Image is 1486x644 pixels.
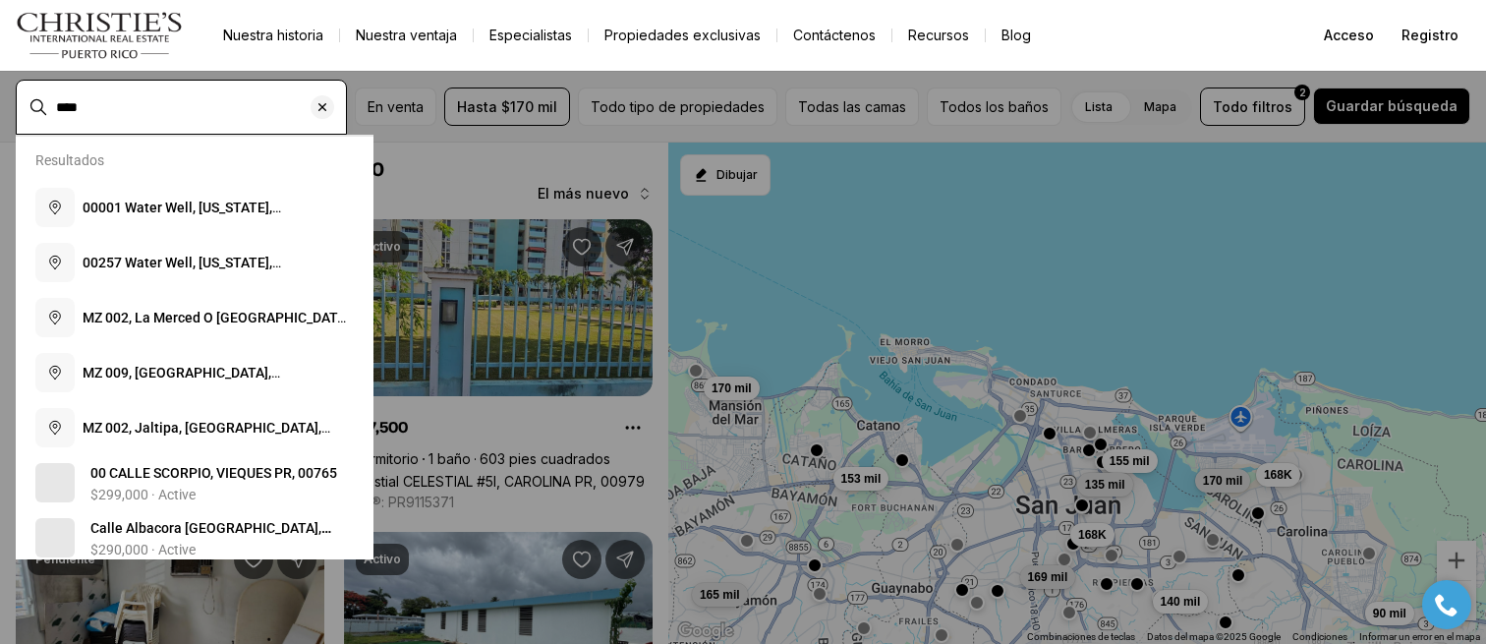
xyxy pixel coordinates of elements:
font: Nuestra ventaja [356,27,457,43]
span: MZ 002, Jaltipa, [GEOGRAPHIC_DATA], [GEOGRAPHIC_DATA], [GEOGRAPHIC_DATA] [83,420,330,475]
span: MZ 009, [GEOGRAPHIC_DATA], [GEOGRAPHIC_DATA], [GEOGRAPHIC_DATA], [GEOGRAPHIC_DATA] [83,365,280,439]
a: Nuestra ventaja [340,22,473,49]
font: Acceso [1324,27,1374,43]
font: Especialistas [489,27,572,43]
font: Recursos [908,27,969,43]
span: 00257 Water Well, [US_STATE], [GEOGRAPHIC_DATA] [83,255,281,290]
button: 00001 Water Well, [US_STATE], [GEOGRAPHIC_DATA] [28,180,362,235]
font: Blog [1001,27,1031,43]
p: $290,000 · Active [90,542,196,557]
span: MZ 002, La Merced O [GEOGRAPHIC_DATA], [PERSON_NAME], [GEOGRAPHIC_DATA], [GEOGRAPHIC_DATA] [83,310,353,365]
span: Calle Albacora [GEOGRAPHIC_DATA], 00646 [90,520,331,556]
a: Blog [986,22,1047,49]
a: View details: Calle Albacora CAP DEL MAR #001 [28,510,362,565]
span: 00001 Water Well, [US_STATE], [GEOGRAPHIC_DATA] [83,200,281,235]
button: 00257 Water Well, [US_STATE], [GEOGRAPHIC_DATA] [28,235,362,290]
img: logo [16,12,184,59]
button: Borrar entrada de búsqueda [311,81,346,134]
button: MZ 009, [GEOGRAPHIC_DATA], [GEOGRAPHIC_DATA], [GEOGRAPHIC_DATA], [GEOGRAPHIC_DATA] [28,345,362,400]
a: Recursos [892,22,985,49]
span: 00 CALLE SCORPIO, VIEQUES PR, 00765 [90,465,337,481]
font: Contáctenos [793,27,876,43]
font: Nuestra historia [223,27,323,43]
button: MZ 002, Jaltipa, [GEOGRAPHIC_DATA], [GEOGRAPHIC_DATA], [GEOGRAPHIC_DATA] [28,400,362,455]
p: $299,000 · Active [90,487,196,502]
a: Nuestra historia [207,22,339,49]
a: View details: 00 CALLE SCORPIO [28,455,362,510]
button: Contáctenos [777,22,891,49]
a: Especialistas [474,22,588,49]
button: Acceso [1312,16,1386,55]
button: Registro [1390,16,1470,55]
font: Propiedades exclusivas [604,27,761,43]
a: Propiedades exclusivas [589,22,776,49]
font: Resultados [35,152,104,168]
button: MZ 002, La Merced O [GEOGRAPHIC_DATA], [PERSON_NAME], [GEOGRAPHIC_DATA], [GEOGRAPHIC_DATA] [28,290,362,345]
font: Registro [1401,27,1458,43]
